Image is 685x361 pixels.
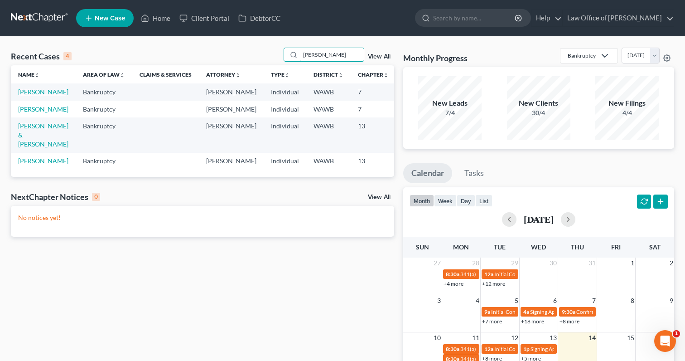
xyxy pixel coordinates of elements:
div: New Clients [507,98,570,108]
div: New Leads [418,98,482,108]
td: [PERSON_NAME] [199,153,264,170]
i: unfold_more [120,73,125,78]
a: View All [368,54,391,60]
a: Districtunfold_more [314,71,343,78]
span: Signing Appointment Date for [PERSON_NAME] [530,308,644,315]
i: unfold_more [338,73,343,78]
h3: Monthly Progress [403,53,468,63]
td: WAWB [306,101,351,117]
i: unfold_more [383,73,389,78]
div: 30/4 [507,108,570,117]
span: Initial Consultation Date for [PERSON_NAME] [494,346,603,352]
a: [PERSON_NAME] [18,105,68,113]
span: 6 [552,295,558,306]
span: 27 [433,258,442,268]
a: Chapterunfold_more [358,71,389,78]
span: Initial Consultation Date for [GEOGRAPHIC_DATA][PERSON_NAME] [494,271,658,278]
td: Individual [264,153,306,170]
span: 1 [630,258,635,268]
span: 12 [510,332,519,343]
div: 0 [92,193,100,201]
span: Signing Appointment [531,346,580,352]
a: Area of Lawunfold_more [83,71,125,78]
span: Wed [531,243,546,251]
span: 30 [549,258,558,268]
a: Nameunfold_more [18,71,40,78]
td: Bankruptcy [76,117,132,152]
td: 13 [351,153,396,170]
td: 7 [351,83,396,100]
div: 4 [63,52,72,60]
a: DebtorCC [234,10,285,26]
span: Sun [416,243,429,251]
span: 29 [510,258,519,268]
span: 9 [669,295,674,306]
td: Bankruptcy [76,101,132,117]
span: 15 [626,332,635,343]
span: Mon [453,243,469,251]
div: Bankruptcy [568,52,596,59]
button: day [457,195,475,207]
iframe: Intercom live chat [654,330,676,352]
div: 4/4 [595,108,659,117]
a: [PERSON_NAME] & [PERSON_NAME] [18,122,68,148]
td: 13 [351,117,396,152]
span: Sat [649,243,661,251]
i: unfold_more [235,73,241,78]
div: NextChapter Notices [11,191,100,202]
input: Search by name... [433,10,516,26]
span: 1p [523,346,530,352]
span: 4 [475,295,480,306]
a: Typeunfold_more [271,71,290,78]
td: WAWB [306,153,351,170]
h2: [DATE] [524,215,554,224]
a: Attorneyunfold_more [206,71,241,78]
td: [PERSON_NAME] [199,101,264,117]
span: 3 [436,295,442,306]
a: View All [368,194,391,200]
td: [PERSON_NAME] [199,117,264,152]
a: [PERSON_NAME] [18,157,68,165]
a: +8 more [560,318,579,325]
span: Initial Consultation Appointment [491,308,569,315]
a: +7 more [482,318,502,325]
span: 8:30a [446,346,459,352]
td: Bankruptcy [76,153,132,170]
span: 12a [484,271,493,278]
td: WAWB [306,83,351,100]
div: New Filings [595,98,659,108]
td: [PERSON_NAME] [199,83,264,100]
span: 28 [471,258,480,268]
span: 341(a) meeting for [PERSON_NAME] & [PERSON_NAME] [460,271,596,278]
div: Recent Cases [11,51,72,62]
span: New Case [95,15,125,22]
span: Thu [571,243,584,251]
span: 5 [514,295,519,306]
input: Search by name... [300,48,364,61]
td: 7 [351,101,396,117]
span: 341(a) meeting for [PERSON_NAME] [460,346,548,352]
p: No notices yet! [18,213,387,222]
td: Individual [264,117,306,152]
td: Individual [264,83,306,100]
a: Law Office of [PERSON_NAME] [563,10,674,26]
span: 7 [591,295,597,306]
span: 9:30a [562,308,575,315]
th: Claims & Services [132,65,199,83]
span: 11 [471,332,480,343]
span: 8 [630,295,635,306]
a: [PERSON_NAME] [18,88,68,96]
button: week [434,195,457,207]
span: 8:30a [446,271,459,278]
a: Calendar [403,163,452,183]
a: +4 more [444,280,463,287]
a: Help [531,10,562,26]
a: Tasks [456,163,492,183]
i: unfold_more [285,73,290,78]
td: Individual [264,101,306,117]
span: 1 [673,330,680,337]
span: Tue [494,243,506,251]
a: Home [136,10,175,26]
span: 2 [669,258,674,268]
a: Client Portal [175,10,234,26]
